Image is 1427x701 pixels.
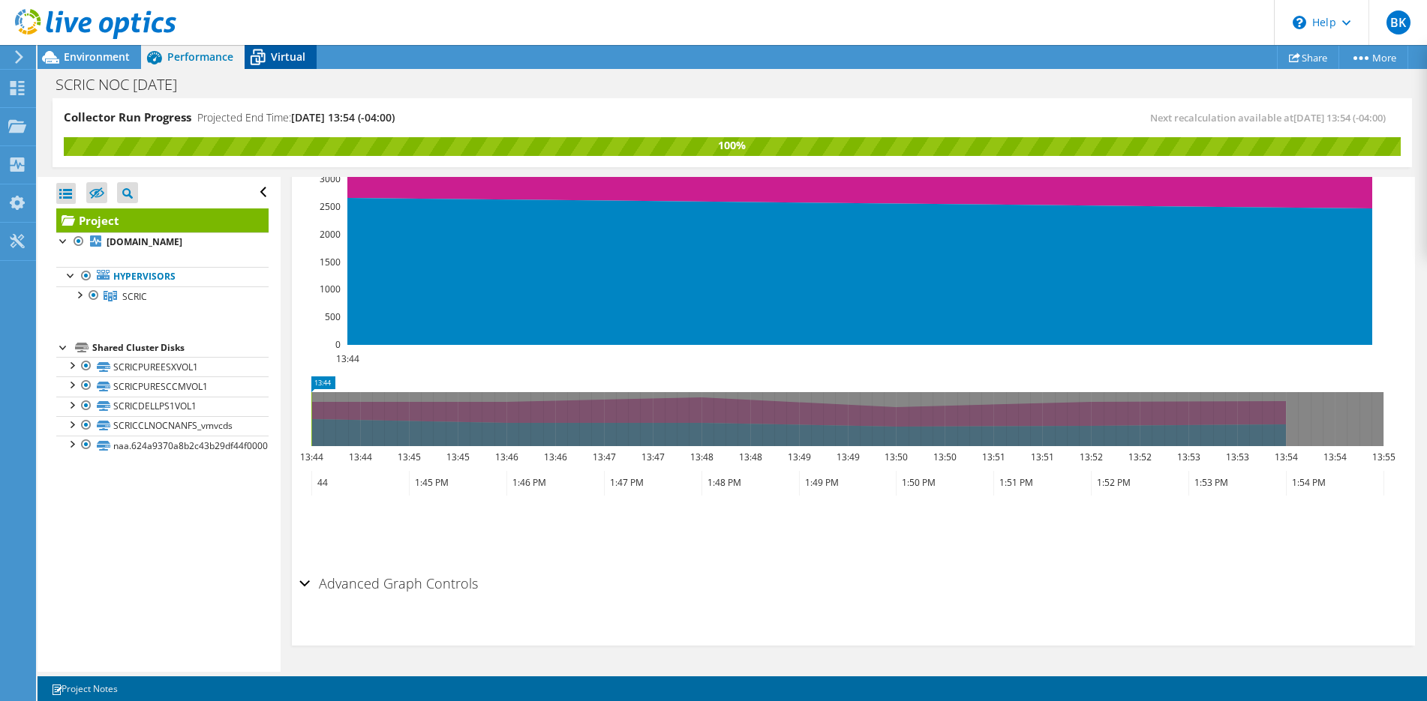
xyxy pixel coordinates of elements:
text: 13:49 [788,451,811,463]
svg: \n [1293,16,1306,29]
b: [DOMAIN_NAME] [107,235,182,248]
div: Shared Cluster Disks [92,339,269,357]
text: 13:52 [1080,451,1103,463]
text: 1500 [320,256,341,268]
text: 13:44 [300,451,323,463]
a: SCRIC [56,286,269,306]
text: 13:47 [593,451,616,463]
text: 13:50 [885,451,908,463]
span: BK [1386,10,1410,34]
text: 0 [335,338,341,351]
span: [DATE] 13:54 (-04:00) [291,110,395,124]
a: Share [1277,46,1339,69]
text: 13:49 [837,451,860,463]
text: 500 [325,310,341,323]
a: naa.624a9370a8b2c43b29df44f0000117d2 [56,436,269,455]
text: 13:48 [739,451,762,463]
text: 13:45 [446,451,470,463]
text: 2000 [320,228,341,241]
text: 13:44 [336,352,359,365]
text: 3000 [320,172,341,185]
text: 13:45 [398,451,421,463]
span: Next recalculation available at [1150,111,1393,124]
text: 13:55 [1372,451,1395,463]
text: 13:44 [349,451,372,463]
a: SCRICCLNOCNANFS_vmvcds [56,416,269,436]
text: 13:50 [933,451,957,463]
text: 13:54 [1275,451,1298,463]
span: Performance [167,49,233,64]
text: 13:51 [982,451,1005,463]
a: Project [56,208,269,232]
text: 13:53 [1226,451,1249,463]
span: Virtual [271,49,305,64]
a: More [1338,46,1408,69]
h2: Advanced Graph Controls [299,568,478,598]
h1: SCRIC NOC [DATE] [49,76,200,93]
text: 13:46 [544,451,567,463]
a: [DOMAIN_NAME] [56,232,269,252]
span: SCRIC [122,290,147,303]
text: 13:47 [641,451,665,463]
a: Project Notes [41,679,128,698]
span: [DATE] 13:54 (-04:00) [1293,111,1386,124]
a: Hypervisors [56,267,269,286]
text: 2500 [320,200,341,213]
text: 13:48 [690,451,713,463]
div: 100% [64,137,1401,154]
a: SCRICPURESCCMVOL1 [56,376,269,396]
text: 1000 [320,283,341,295]
text: 13:51 [1031,451,1054,463]
a: SCRICPUREESXVOL1 [56,357,269,376]
text: 13:52 [1128,451,1152,463]
a: SCRICDELLPS1VOL1 [56,397,269,416]
span: Environment [64,49,130,64]
h4: Projected End Time: [197,109,395,126]
text: 13:53 [1177,451,1200,463]
text: 13:54 [1323,451,1347,463]
text: 13:46 [495,451,518,463]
